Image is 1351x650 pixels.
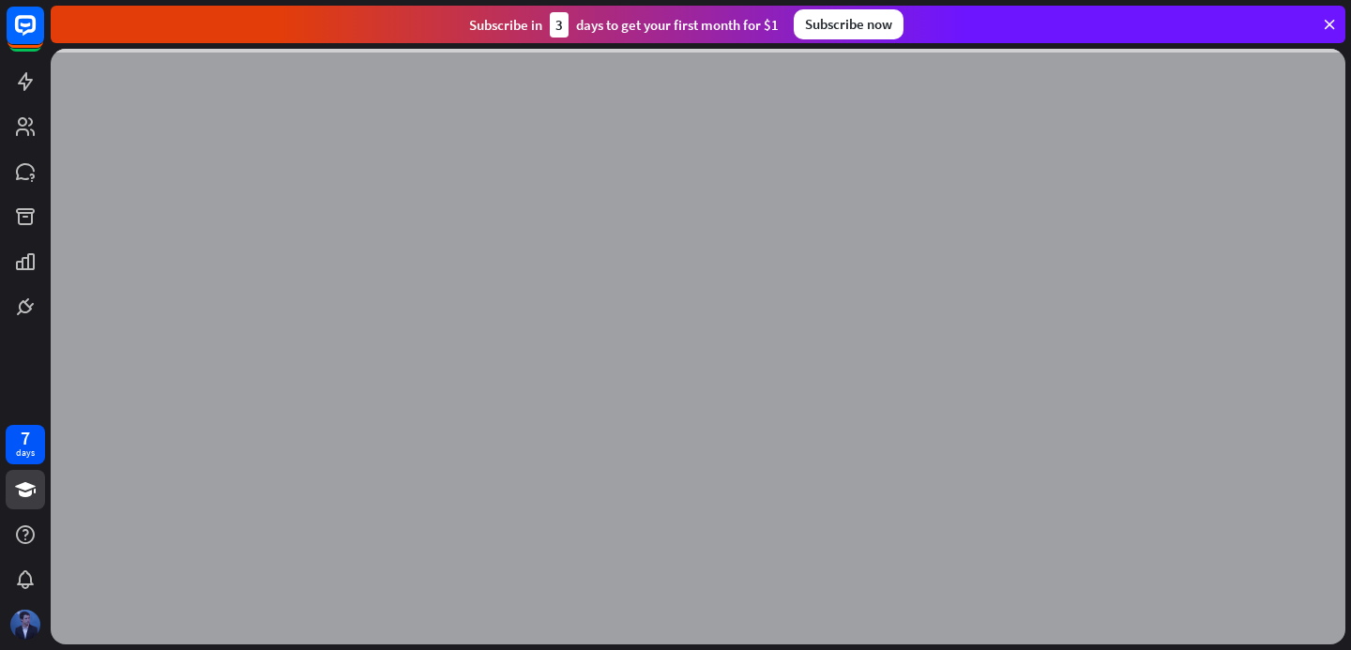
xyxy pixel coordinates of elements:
[794,9,903,39] div: Subscribe now
[21,430,30,446] div: 7
[550,12,569,38] div: 3
[6,425,45,464] a: 7 days
[16,446,35,460] div: days
[469,12,779,38] div: Subscribe in days to get your first month for $1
